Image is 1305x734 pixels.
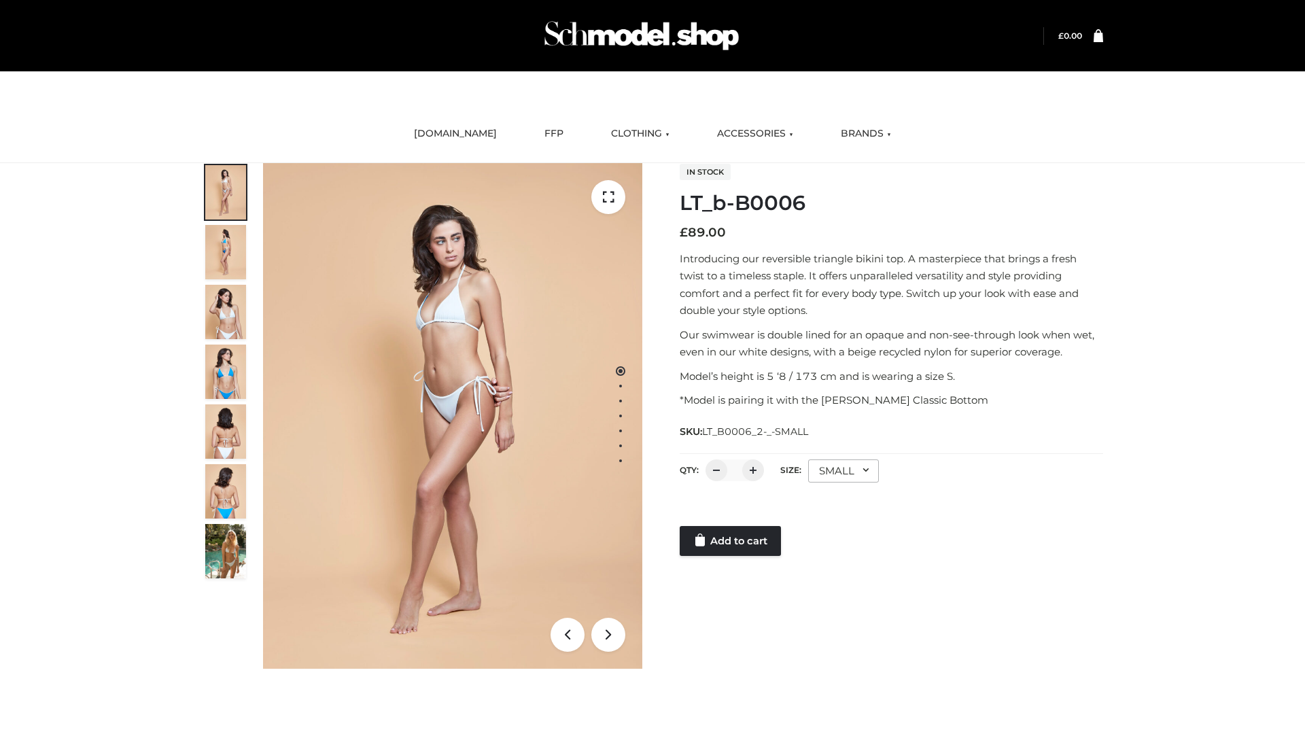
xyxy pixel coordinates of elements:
[1058,31,1082,41] a: £0.00
[601,119,680,149] a: CLOTHING
[680,326,1103,361] p: Our swimwear is double lined for an opaque and non-see-through look when wet, even in our white d...
[680,191,1103,215] h1: LT_b-B0006
[534,119,574,149] a: FFP
[1058,31,1082,41] bdi: 0.00
[680,225,688,240] span: £
[205,524,246,578] img: Arieltop_CloudNine_AzureSky2.jpg
[205,225,246,279] img: ArielClassicBikiniTop_CloudNine_AzureSky_OW114ECO_2-scaled.jpg
[205,404,246,459] img: ArielClassicBikiniTop_CloudNine_AzureSky_OW114ECO_7-scaled.jpg
[680,391,1103,409] p: *Model is pairing it with the [PERSON_NAME] Classic Bottom
[831,119,901,149] a: BRANDS
[702,425,808,438] span: LT_B0006_2-_-SMALL
[205,464,246,519] img: ArielClassicBikiniTop_CloudNine_AzureSky_OW114ECO_8-scaled.jpg
[680,164,731,180] span: In stock
[780,465,801,475] label: Size:
[205,285,246,339] img: ArielClassicBikiniTop_CloudNine_AzureSky_OW114ECO_3-scaled.jpg
[205,165,246,220] img: ArielClassicBikiniTop_CloudNine_AzureSky_OW114ECO_1-scaled.jpg
[540,9,744,63] img: Schmodel Admin 964
[680,368,1103,385] p: Model’s height is 5 ‘8 / 173 cm and is wearing a size S.
[1058,31,1064,41] span: £
[263,163,642,669] img: ArielClassicBikiniTop_CloudNine_AzureSky_OW114ECO_1
[404,119,507,149] a: [DOMAIN_NAME]
[808,459,879,483] div: SMALL
[680,225,726,240] bdi: 89.00
[680,423,810,440] span: SKU:
[707,119,803,149] a: ACCESSORIES
[205,345,246,399] img: ArielClassicBikiniTop_CloudNine_AzureSky_OW114ECO_4-scaled.jpg
[680,526,781,556] a: Add to cart
[680,465,699,475] label: QTY:
[680,250,1103,319] p: Introducing our reversible triangle bikini top. A masterpiece that brings a fresh twist to a time...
